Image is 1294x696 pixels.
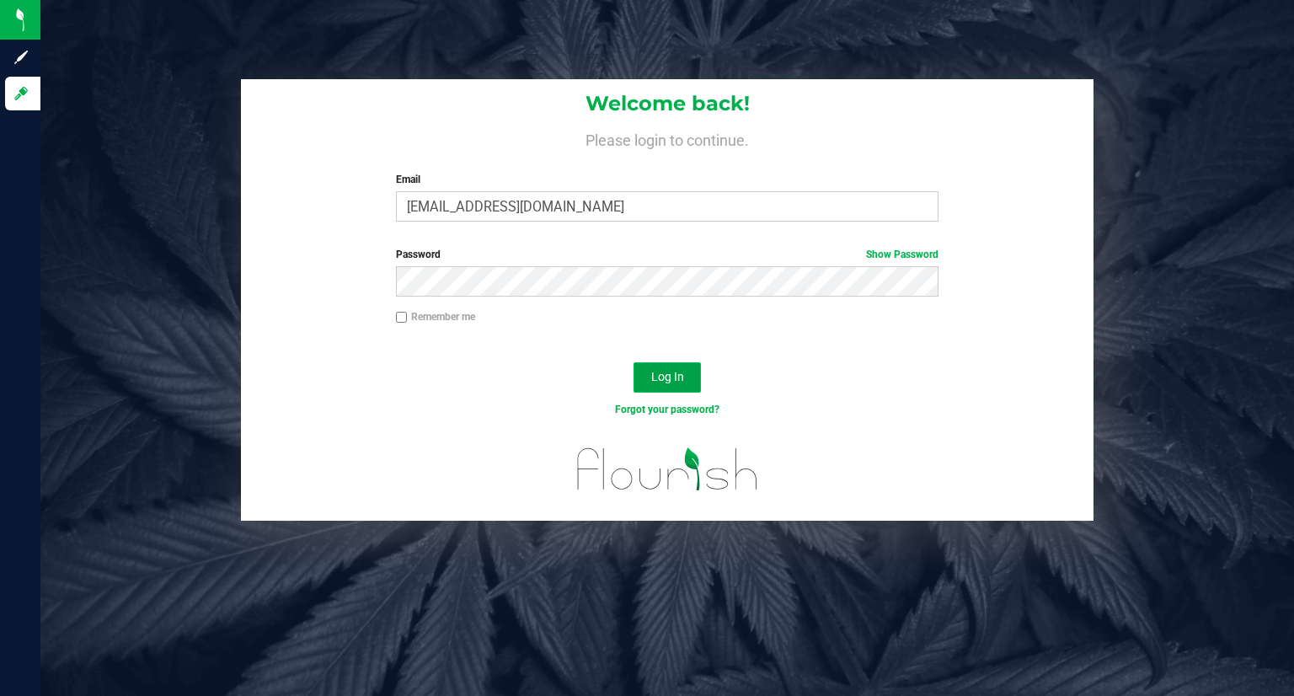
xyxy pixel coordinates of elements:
[615,404,719,415] a: Forgot your password?
[13,49,29,66] inline-svg: Sign up
[241,128,1093,148] h4: Please login to continue.
[396,172,939,187] label: Email
[241,93,1093,115] h1: Welcome back!
[396,312,408,324] input: Remember me
[561,435,774,503] img: flourish_logo.svg
[396,309,475,324] label: Remember me
[651,370,684,383] span: Log In
[634,362,701,393] button: Log In
[13,85,29,102] inline-svg: Log in
[866,249,938,260] a: Show Password
[396,249,441,260] span: Password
